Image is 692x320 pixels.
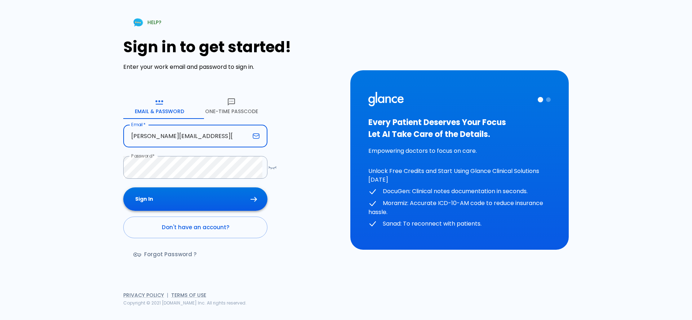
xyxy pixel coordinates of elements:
[123,217,267,238] a: Don't have an account?
[123,300,247,306] span: Copyright © 2021 [DOMAIN_NAME] Inc. All rights reserved.
[368,219,551,228] p: Sanad: To reconnect with patients.
[368,147,551,155] p: Empowering doctors to focus on care.
[123,63,342,71] p: Enter your work email and password to sign in.
[368,199,551,217] p: Moramiz: Accurate ICD-10-AM code to reduce insurance hassle.
[132,16,145,29] img: Chat Support
[368,187,551,196] p: DocuGen: Clinical notes documentation in seconds.
[131,121,146,128] label: Email
[123,38,342,56] h1: Sign in to get started!
[368,116,551,140] h3: Every Patient Deserves Your Focus Let AI Take Care of the Details.
[123,244,208,265] a: Forgot Password ?
[368,167,551,184] p: Unlock Free Credits and Start Using Glance Clinical Solutions [DATE]
[167,292,168,299] span: |
[171,292,206,299] a: Terms of Use
[123,13,170,32] a: HELP?
[123,93,195,119] button: Email & Password
[195,93,267,119] button: One-Time Passcode
[131,153,155,159] label: Password
[123,187,267,211] button: Sign In
[123,292,164,299] a: Privacy Policy
[123,125,250,147] input: dr.ahmed@clinic.com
